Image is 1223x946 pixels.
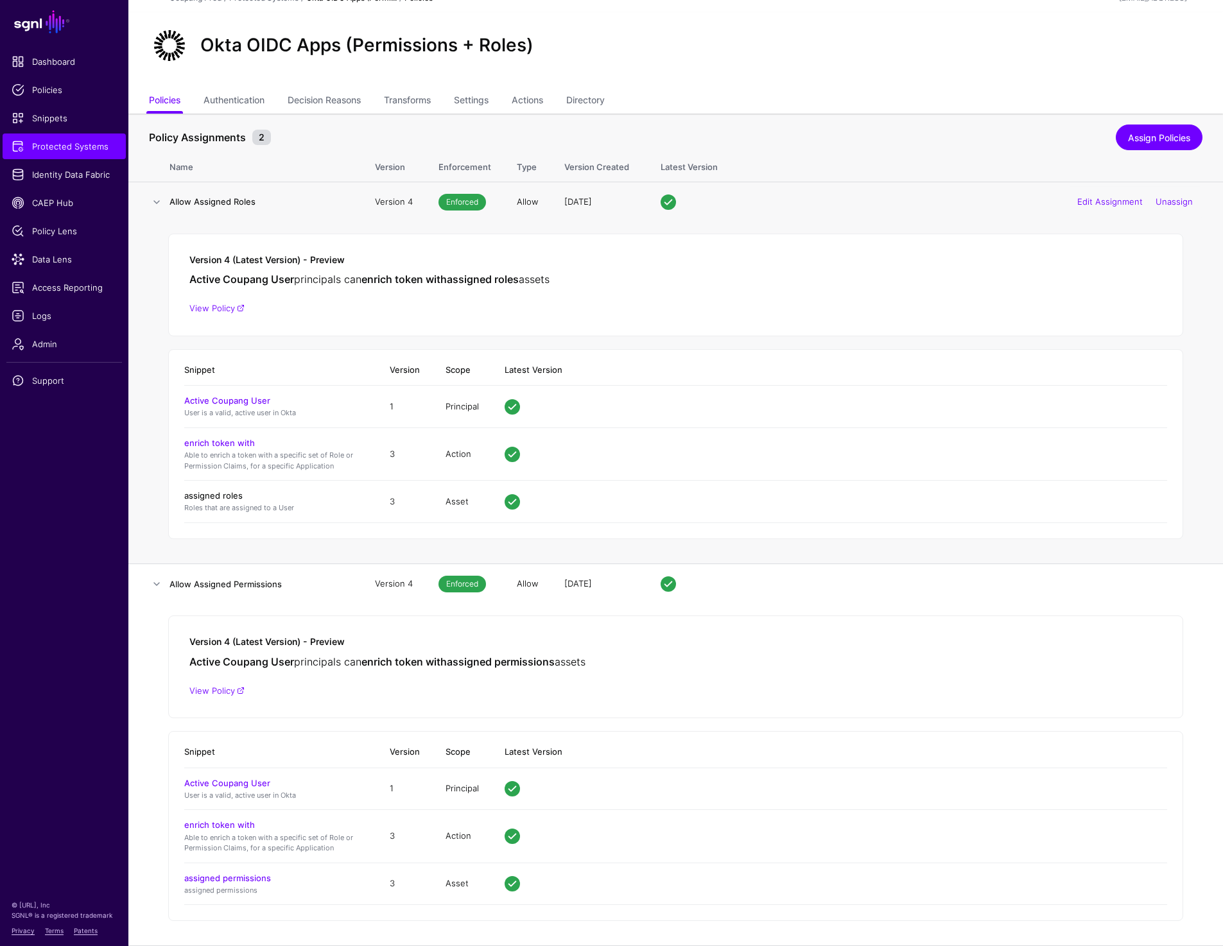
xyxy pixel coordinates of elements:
th: Type [504,148,551,182]
td: 1 [377,386,433,428]
strong: assigned roles [447,273,519,286]
td: 1 [377,768,433,810]
strong: enrich token with [361,273,447,286]
a: Access Reporting [3,275,126,300]
td: 3 [377,810,433,863]
a: assigned permissions [184,873,271,883]
td: Asset [433,481,492,523]
h2: Okta OIDC Apps (Permissions + Roles) [200,35,533,56]
p: User is a valid, active user in Okta [184,408,364,418]
strong: Active Coupang User [189,655,294,668]
span: assets [519,273,550,286]
h4: Allow Assigned Permissions [169,578,349,590]
a: Directory [566,89,605,114]
h5: Version 4 (Latest Version) - Preview [189,637,1162,648]
strong: assigned permissions [447,655,555,668]
th: Name [169,148,362,182]
span: Access Reporting [12,281,117,294]
span: Identity Data Fabric [12,168,117,181]
th: Latest Version [648,148,1223,182]
h5: Version 4 (Latest Version) - Preview [189,255,1162,266]
span: Snippets [12,112,117,125]
span: [DATE] [564,578,592,589]
a: View Policy [189,685,245,696]
small: 2 [252,130,271,145]
span: Dashboard [12,55,117,68]
td: Version 4 [362,563,426,604]
th: Snippet [184,737,377,768]
a: Identity Data Fabric [3,162,126,187]
span: CAEP Hub [12,196,117,209]
span: assets [555,655,585,668]
td: Principal [433,386,492,428]
p: © [URL], Inc [12,900,117,910]
a: Policies [149,89,180,114]
a: Actions [512,89,543,114]
a: Admin [3,331,126,357]
a: CAEP Hub [3,190,126,216]
span: Protected Systems [12,140,117,153]
a: Assign Policies [1116,125,1202,150]
span: [DATE] [564,196,592,207]
a: Settings [454,89,489,114]
th: Version [377,737,433,768]
th: Scope [433,355,492,386]
a: Decision Reasons [288,89,361,114]
a: assigned roles [184,490,243,501]
a: Terms [45,927,64,934]
span: principals can [294,655,361,668]
td: Action [433,810,492,863]
td: Allow [504,563,551,604]
td: Allow [504,182,551,222]
p: Able to enrich a token with a specific set of Role or Permission Claims, for a specific Application [184,450,364,471]
td: Version 4 [362,182,426,222]
td: 3 [377,481,433,523]
a: Edit Assignment [1077,196,1143,207]
a: Policy Lens [3,218,126,244]
strong: enrich token with [361,655,447,668]
span: Policy Assignments [146,130,249,145]
p: Able to enrich a token with a specific set of Role or Permission Claims, for a specific Application [184,832,364,854]
a: Snippets [3,105,126,131]
td: Action [433,427,492,480]
span: Enforced [438,194,486,211]
a: Logs [3,303,126,329]
p: assigned permissions [184,885,364,896]
p: SGNL® is a registered trademark [12,910,117,920]
span: principals can [294,273,361,286]
a: Unassign [1156,196,1193,207]
th: Snippet [184,355,377,386]
th: Enforcement [426,148,504,182]
a: Patents [74,927,98,934]
a: View Policy [189,303,245,313]
a: Transforms [384,89,431,114]
p: Roles that are assigned to a User [184,503,364,513]
th: Version [362,148,426,182]
p: User is a valid, active user in Okta [184,790,364,801]
img: svg+xml;base64,PHN2ZyB3aWR0aD0iNjQiIGhlaWdodD0iNjQiIHZpZXdCb3g9IjAgMCA2NCA2NCIgZmlsbD0ibm9uZSIgeG... [149,25,190,66]
th: Version [377,355,433,386]
td: 3 [377,427,433,480]
span: Admin [12,338,117,350]
span: Enforced [438,576,486,592]
th: Scope [433,737,492,768]
a: Authentication [204,89,265,114]
a: enrich token with [184,438,255,448]
h4: Allow Assigned Roles [169,196,349,207]
a: Protected Systems [3,133,126,159]
a: Dashboard [3,49,126,74]
th: Version Created [551,148,648,182]
span: Logs [12,309,117,322]
a: Data Lens [3,246,126,272]
th: Latest Version [492,737,1167,768]
a: Active Coupang User [184,778,270,788]
span: Policy Lens [12,225,117,237]
a: Privacy [12,927,35,934]
a: SGNL [8,8,121,36]
strong: Active Coupang User [189,273,294,286]
a: Policies [3,77,126,103]
td: Principal [433,768,492,810]
span: Policies [12,83,117,96]
td: Asset [433,863,492,905]
th: Latest Version [492,355,1167,386]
